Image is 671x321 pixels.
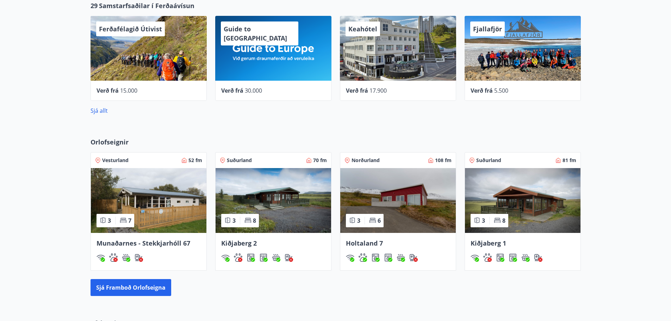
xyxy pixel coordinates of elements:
span: 6 [378,217,381,224]
div: Heitur pottur [397,253,405,262]
div: Gæludýr [234,253,242,262]
a: Sjá allt [91,107,108,115]
span: 108 fm [435,157,452,164]
div: Þvottavél [247,253,255,262]
div: Þvottavél [371,253,380,262]
span: Kiðjaberg 1 [471,239,506,247]
img: pxcaIm5dSOV3FS4whs1soiYWTwFQvksT25a9J10C.svg [359,253,367,262]
span: Guide to [GEOGRAPHIC_DATA] [224,25,287,42]
span: Samstarfsaðilar í Ferðaávísun [99,1,194,10]
img: Paella dish [216,168,331,233]
div: Heitur pottur [272,253,280,262]
span: Munaðarnes - Stekkjarhóll 67 [97,239,190,247]
span: Suðurland [227,157,252,164]
span: 7 [128,217,131,224]
div: Heitur pottur [521,253,530,262]
div: Heitur pottur [122,253,130,262]
img: h89QDIuHlAdpqTriuIvuEWkTH976fOgBEOOeu1mi.svg [397,253,405,262]
div: Hleðslustöð fyrir rafbíla [135,253,143,262]
img: Paella dish [465,168,580,233]
span: 17.900 [369,87,387,94]
span: 30.000 [245,87,262,94]
div: Hleðslustöð fyrir rafbíla [534,253,542,262]
span: Suðurland [476,157,501,164]
img: hddCLTAnxqFUMr1fxmbGG8zWilo2syolR0f9UjPn.svg [384,253,392,262]
span: Fjallafjör [473,25,502,33]
div: Hleðslustöð fyrir rafbíla [409,253,418,262]
div: Gæludýr [483,253,492,262]
span: 52 fm [188,157,202,164]
div: Þurrkari [384,253,392,262]
span: 3 [108,217,111,224]
div: Hleðslustöð fyrir rafbíla [285,253,293,262]
span: 3 [232,217,236,224]
img: pxcaIm5dSOV3FS4whs1soiYWTwFQvksT25a9J10C.svg [109,253,118,262]
img: nH7E6Gw2rvWFb8XaSdRp44dhkQaj4PJkOoRYItBQ.svg [285,253,293,262]
div: Þráðlaust net [471,253,479,262]
span: 3 [357,217,360,224]
span: Keahótel [348,25,377,33]
div: Þráðlaust net [221,253,230,262]
img: nH7E6Gw2rvWFb8XaSdRp44dhkQaj4PJkOoRYItBQ.svg [534,253,542,262]
span: Verð frá [471,87,493,94]
span: Verð frá [97,87,119,94]
span: 29 [91,1,98,10]
span: 3 [482,217,485,224]
span: Kiðjaberg 2 [221,239,257,247]
img: HJRyFFsYp6qjeUYhR4dAD8CaCEsnIFYZ05miwXoh.svg [221,253,230,262]
img: h89QDIuHlAdpqTriuIvuEWkTH976fOgBEOOeu1mi.svg [521,253,530,262]
div: Gæludýr [109,253,118,262]
img: Dl16BY4EX9PAW649lg1C3oBuIaAsR6QVDQBO2cTm.svg [496,253,504,262]
span: 15.000 [120,87,137,94]
span: Vesturland [102,157,129,164]
img: HJRyFFsYp6qjeUYhR4dAD8CaCEsnIFYZ05miwXoh.svg [471,253,479,262]
img: Dl16BY4EX9PAW649lg1C3oBuIaAsR6QVDQBO2cTm.svg [371,253,380,262]
img: nH7E6Gw2rvWFb8XaSdRp44dhkQaj4PJkOoRYItBQ.svg [135,253,143,262]
span: 81 fm [563,157,576,164]
span: 8 [253,217,256,224]
img: Dl16BY4EX9PAW649lg1C3oBuIaAsR6QVDQBO2cTm.svg [247,253,255,262]
img: hddCLTAnxqFUMr1fxmbGG8zWilo2syolR0f9UjPn.svg [509,253,517,262]
span: Orlofseignir [91,137,129,147]
button: Sjá framboð orlofseigna [91,279,171,296]
span: Verð frá [221,87,243,94]
div: Þráðlaust net [346,253,354,262]
img: HJRyFFsYp6qjeUYhR4dAD8CaCEsnIFYZ05miwXoh.svg [346,253,354,262]
img: h89QDIuHlAdpqTriuIvuEWkTH976fOgBEOOeu1mi.svg [122,253,130,262]
img: Paella dish [91,168,206,233]
img: Paella dish [340,168,456,233]
img: pxcaIm5dSOV3FS4whs1soiYWTwFQvksT25a9J10C.svg [483,253,492,262]
span: Verð frá [346,87,368,94]
span: 70 fm [313,157,327,164]
span: Ferðafélagið Útivist [99,25,162,33]
span: 8 [502,217,505,224]
img: hddCLTAnxqFUMr1fxmbGG8zWilo2syolR0f9UjPn.svg [259,253,268,262]
div: Þurrkari [259,253,268,262]
div: Þráðlaust net [97,253,105,262]
span: Norðurland [352,157,380,164]
img: nH7E6Gw2rvWFb8XaSdRp44dhkQaj4PJkOoRYItBQ.svg [409,253,418,262]
div: Þurrkari [509,253,517,262]
div: Þvottavél [496,253,504,262]
span: Holtaland 7 [346,239,383,247]
img: h89QDIuHlAdpqTriuIvuEWkTH976fOgBEOOeu1mi.svg [272,253,280,262]
div: Gæludýr [359,253,367,262]
img: HJRyFFsYp6qjeUYhR4dAD8CaCEsnIFYZ05miwXoh.svg [97,253,105,262]
img: pxcaIm5dSOV3FS4whs1soiYWTwFQvksT25a9J10C.svg [234,253,242,262]
span: 5.500 [494,87,508,94]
